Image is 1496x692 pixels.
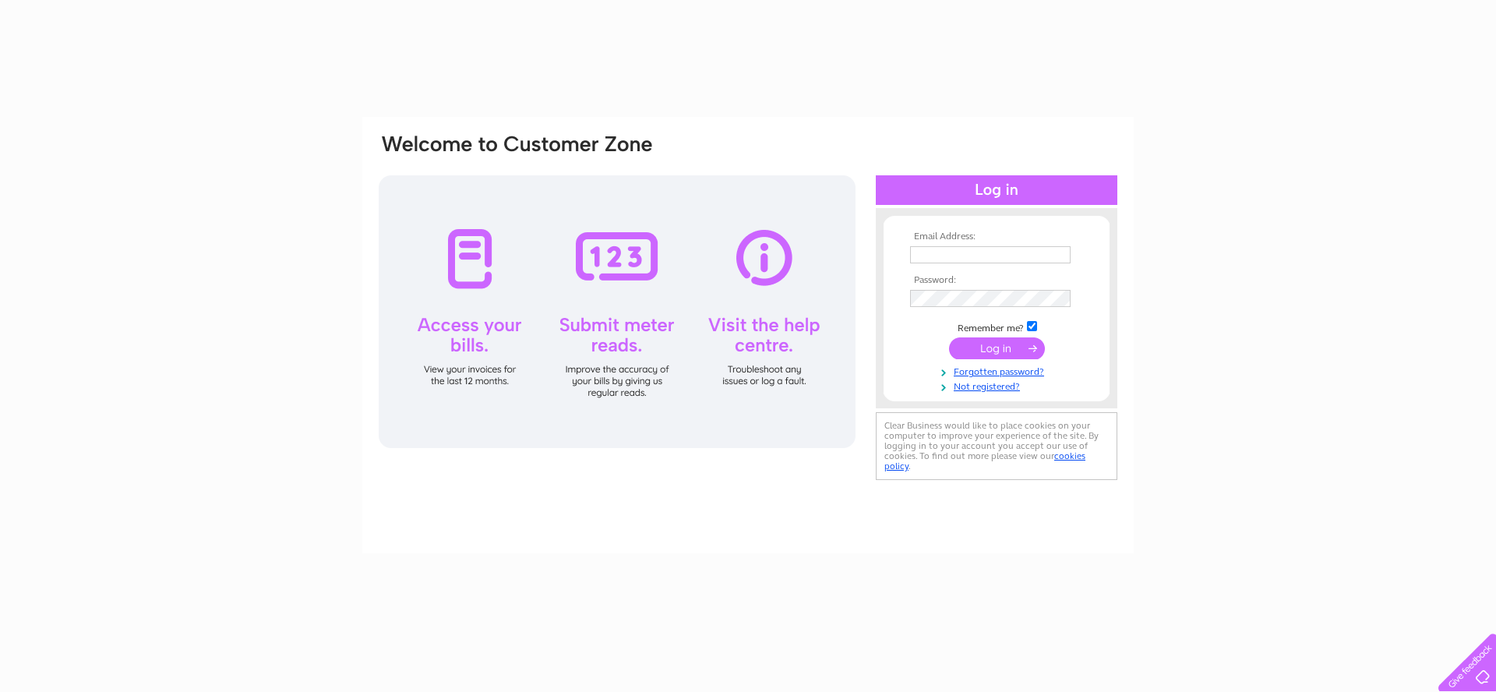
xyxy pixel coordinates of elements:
a: Not registered? [910,378,1087,393]
a: cookies policy [884,450,1085,471]
th: Email Address: [906,231,1087,242]
input: Submit [949,337,1045,359]
td: Remember me? [906,319,1087,334]
div: Clear Business would like to place cookies on your computer to improve your experience of the sit... [876,412,1117,480]
a: Forgotten password? [910,363,1087,378]
th: Password: [906,275,1087,286]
